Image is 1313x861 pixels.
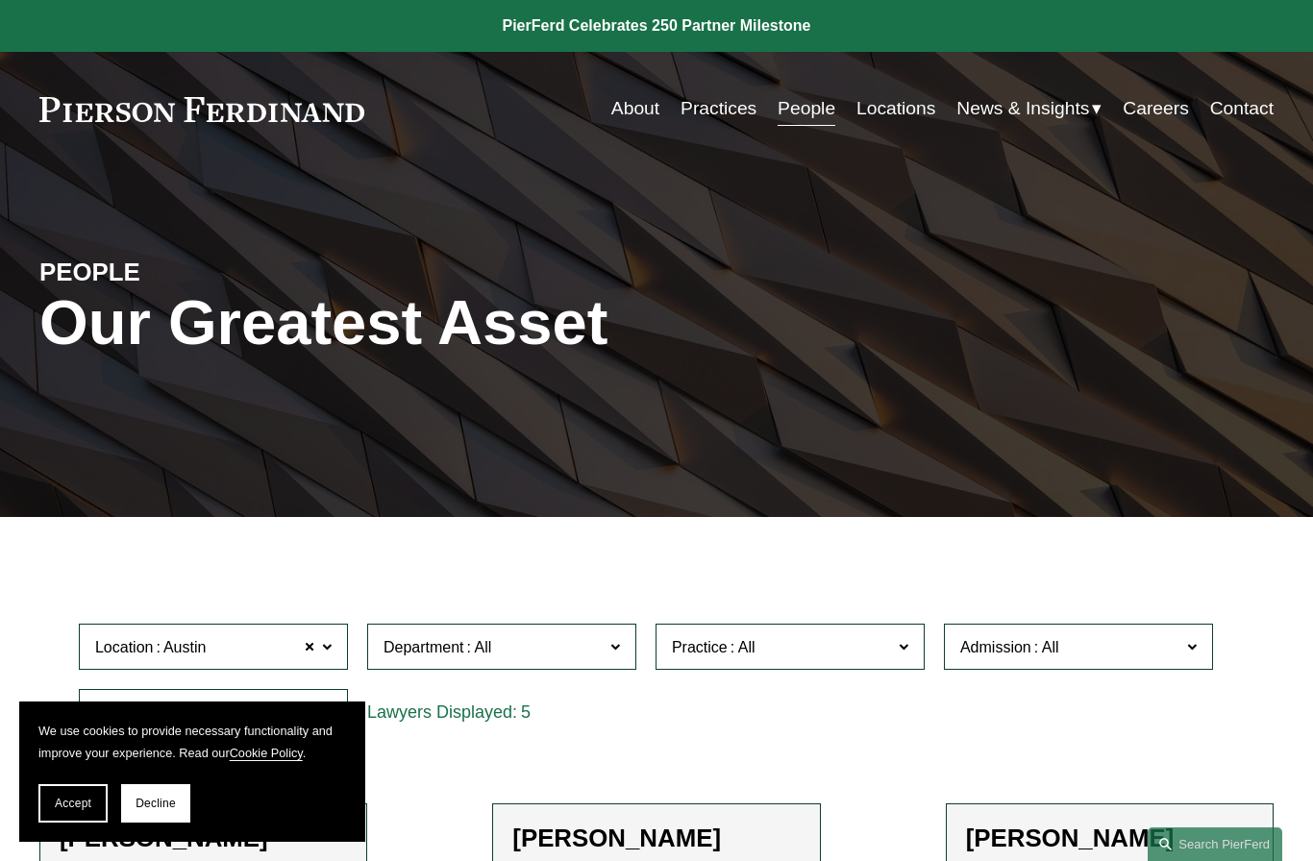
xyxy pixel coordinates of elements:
span: Location [95,639,154,655]
a: Cookie Policy [230,746,303,760]
a: folder dropdown [956,90,1102,128]
h2: [PERSON_NAME] [512,824,800,853]
h4: PEOPLE [39,257,348,288]
a: About [611,90,659,128]
p: We use cookies to provide necessary functionality and improve your experience. Read our . [38,721,346,765]
a: Practices [681,90,756,128]
span: Accept [55,797,91,810]
span: Austin [163,635,206,660]
a: Careers [1123,90,1189,128]
h1: Our Greatest Asset [39,287,862,359]
h2: [PERSON_NAME] [966,824,1253,853]
span: News & Insights [956,92,1089,126]
span: 5 [521,702,531,722]
a: Contact [1210,90,1274,128]
span: Admission [960,639,1031,655]
a: Locations [856,90,935,128]
span: Department [384,639,464,655]
button: Decline [121,784,190,823]
section: Cookie banner [19,701,365,842]
span: Decline [136,797,176,810]
a: People [778,90,835,128]
button: Accept [38,784,108,823]
span: Practice [672,639,728,655]
a: Search this site [1148,827,1282,861]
